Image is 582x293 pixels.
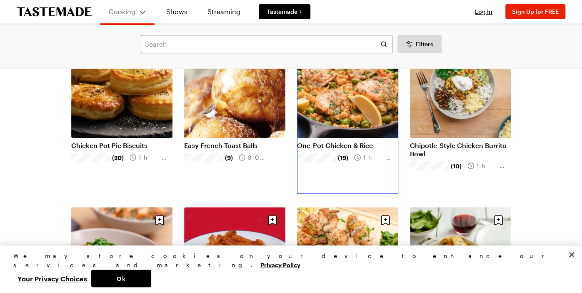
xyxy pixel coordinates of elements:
span: Tastemade + [267,8,302,16]
span: Cooking [109,8,135,15]
span: Filters [416,40,433,48]
a: To Tastemade Home Page [17,7,92,17]
button: Log In [467,8,500,16]
button: Cooking [108,3,146,20]
a: Tastemade + [259,4,310,19]
a: One-Pot Chicken & Rice [297,141,398,150]
a: More information about your privacy, opens in a new tab [260,260,300,268]
button: Close [562,245,581,264]
a: Chicken Pot Pie Biscuits [71,141,172,150]
span: Log In [475,8,492,15]
button: Save recipe [377,212,393,228]
div: We may store cookies on your device to enhance our services and marketing. [13,251,562,270]
button: Save recipe [265,212,280,228]
button: Save recipe [490,212,506,228]
button: Sign Up for FREE [505,4,565,19]
button: Save recipe [152,212,167,228]
a: Easy French Toast Balls [184,141,285,150]
button: Ok [91,270,151,287]
div: Privacy [13,251,562,287]
button: Your Privacy Choices [13,270,91,287]
span: Sign Up for FREE [512,8,559,15]
button: Desktop filters [397,35,442,53]
a: Chipotle-Style Chicken Burrito Bowl [410,141,511,158]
